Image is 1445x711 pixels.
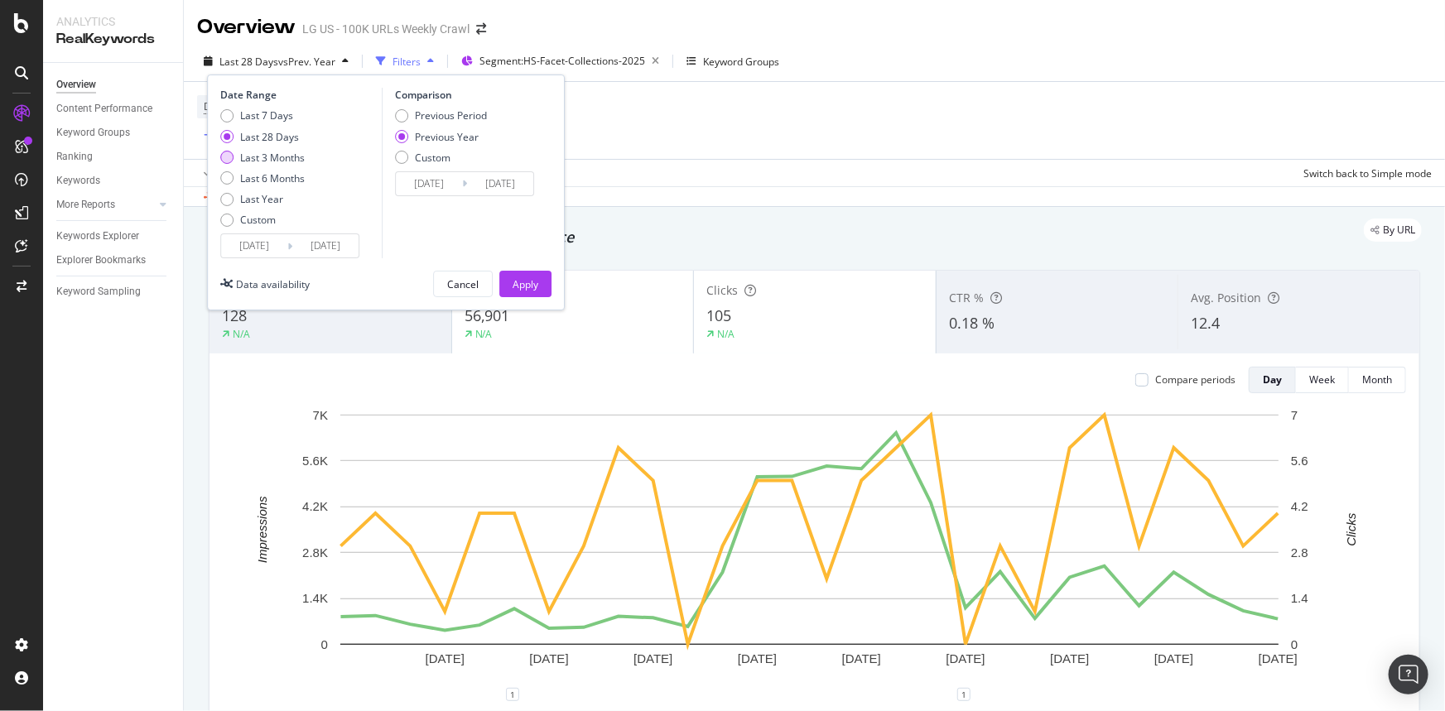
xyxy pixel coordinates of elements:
a: Keywords [56,172,171,190]
text: Clicks [1345,512,1359,545]
input: Start Date [221,234,287,257]
div: Last 7 Days [240,108,293,123]
div: Last 28 Days [240,130,299,144]
text: [DATE] [1259,651,1298,665]
text: 4.2K [302,500,328,514]
a: Overview [56,76,171,94]
text: [DATE] [529,651,568,665]
button: Filters [369,48,441,74]
text: [DATE] [426,651,465,665]
div: Last 6 Months [220,171,305,185]
div: Apply [513,277,538,291]
div: Overview [56,76,96,94]
div: More Reports [56,196,115,214]
div: Last Year [220,192,305,206]
text: Impressions [255,496,269,563]
a: Content Performance [56,100,171,118]
div: Switch back to Simple mode [1303,166,1432,180]
div: Custom [220,213,305,227]
div: Keyword Groups [703,55,779,69]
text: [DATE] [842,651,881,665]
div: Previous Year [415,130,479,144]
text: 2.8K [302,545,328,560]
a: Explorer Bookmarks [56,252,171,269]
a: Keywords Explorer [56,228,171,245]
span: CTR % [949,290,984,305]
text: 2.8 [1291,545,1308,560]
text: [DATE] [946,651,985,665]
div: Ranking [56,148,93,166]
text: [DATE] [1154,651,1193,665]
div: Last 3 Months [220,151,305,165]
span: By URL [1383,225,1415,235]
div: Date Range [220,88,378,102]
text: 5.6 [1291,454,1308,468]
div: N/A [233,327,250,341]
div: Keywords [56,172,100,190]
div: Open Intercom Messenger [1389,655,1428,694]
text: 1.4 [1291,591,1308,605]
span: Device [204,99,235,113]
div: Data availability [236,277,310,291]
div: Last 3 Months [240,151,305,165]
div: N/A [475,327,493,341]
div: Custom [395,151,487,165]
span: vs Prev. Year [278,55,335,69]
div: Explorer Bookmarks [56,252,146,269]
button: Apply [499,271,552,297]
div: Keywords Explorer [56,228,139,245]
span: Avg. Position [1191,290,1261,305]
text: 4.2 [1291,500,1308,514]
div: Analytics [56,13,170,30]
text: [DATE] [738,651,777,665]
text: 0 [1291,637,1298,651]
div: Month [1362,372,1392,387]
div: Keyword Groups [56,124,130,142]
button: Segment:HS-Facet-Collections-2025 [455,48,666,74]
div: Last Year [240,192,283,206]
span: 128 [222,305,247,325]
text: 7K [313,408,328,422]
button: Last 28 DaysvsPrev. Year [197,48,355,74]
a: Ranking [56,148,171,166]
a: Keyword Sampling [56,283,171,300]
div: Cancel [447,277,479,291]
button: Add Filter [197,126,263,146]
button: Switch back to Simple mode [1297,160,1432,186]
span: 12.4 [1191,313,1220,333]
input: End Date [292,234,359,257]
a: More Reports [56,196,155,214]
div: Filters [393,55,421,69]
div: Content Performance [56,100,152,118]
text: 7 [1291,408,1298,422]
div: Custom [240,213,276,227]
span: 0.18 % [949,313,995,333]
text: [DATE] [633,651,672,665]
div: Custom [415,151,450,165]
text: 1.4K [302,591,328,605]
div: Last 6 Months [240,171,305,185]
input: End Date [467,172,533,195]
div: Overview [197,13,296,41]
text: [DATE] [1050,651,1089,665]
div: legacy label [1364,219,1422,242]
input: Start Date [396,172,462,195]
svg: A chart. [223,406,1395,694]
button: Apply [197,160,245,186]
div: Compare periods [1155,372,1235,387]
div: Keyword Sampling [56,283,141,300]
text: 0 [321,637,328,651]
span: Last 28 Days [219,55,278,69]
div: Week [1309,372,1335,387]
div: N/A [717,327,735,341]
div: arrow-right-arrow-left [476,23,486,35]
div: Previous Year [395,130,487,144]
div: 1 [506,688,519,701]
div: LG US - 100K URLs Weekly Crawl [302,21,470,37]
div: Previous Period [415,108,487,123]
button: Cancel [433,271,493,297]
div: Last 28 Days [220,130,305,144]
div: Last 7 Days [220,108,305,123]
span: Clicks [706,282,738,298]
